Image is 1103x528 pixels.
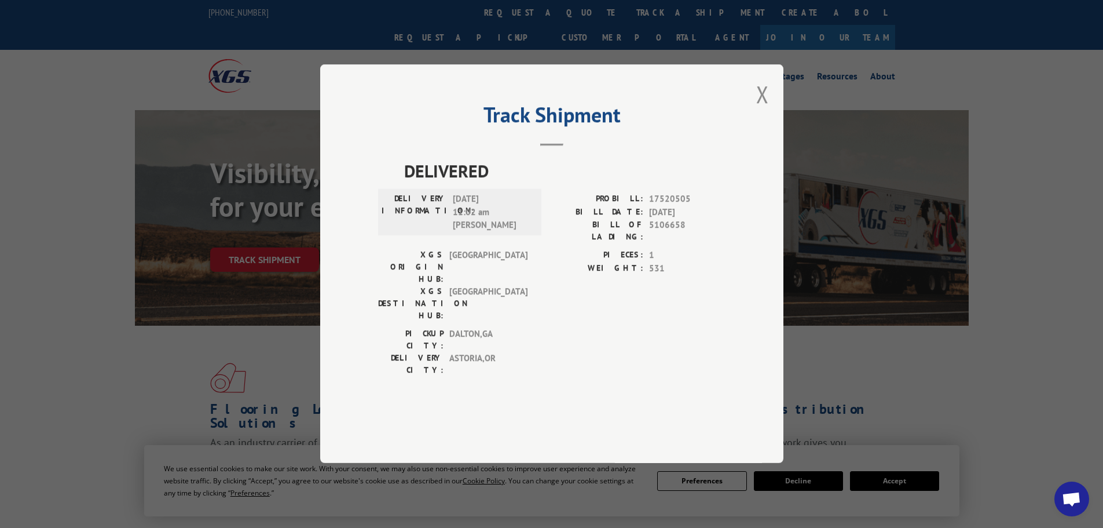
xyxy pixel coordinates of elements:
[552,262,643,275] label: WEIGHT:
[378,249,444,286] label: XGS ORIGIN HUB:
[453,193,531,232] span: [DATE] 11:02 am [PERSON_NAME]
[552,249,643,263] label: PIECES:
[552,193,643,206] label: PROBILL:
[552,219,643,243] label: BILL OF LADING:
[449,249,527,286] span: [GEOGRAPHIC_DATA]
[404,158,725,184] span: DELIVERED
[649,206,725,219] span: [DATE]
[382,193,447,232] label: DELIVERY INFORMATION:
[1054,482,1089,516] div: Open chat
[552,206,643,219] label: BILL DATE:
[756,79,769,110] button: Close modal
[449,328,527,352] span: DALTON , GA
[449,352,527,377] span: ASTORIA , OR
[378,352,444,377] label: DELIVERY CITY:
[378,107,725,129] h2: Track Shipment
[378,286,444,322] label: XGS DESTINATION HUB:
[649,219,725,243] span: 5106658
[649,262,725,275] span: 531
[449,286,527,322] span: [GEOGRAPHIC_DATA]
[649,193,725,206] span: 17520505
[378,328,444,352] label: PICKUP CITY:
[649,249,725,263] span: 1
